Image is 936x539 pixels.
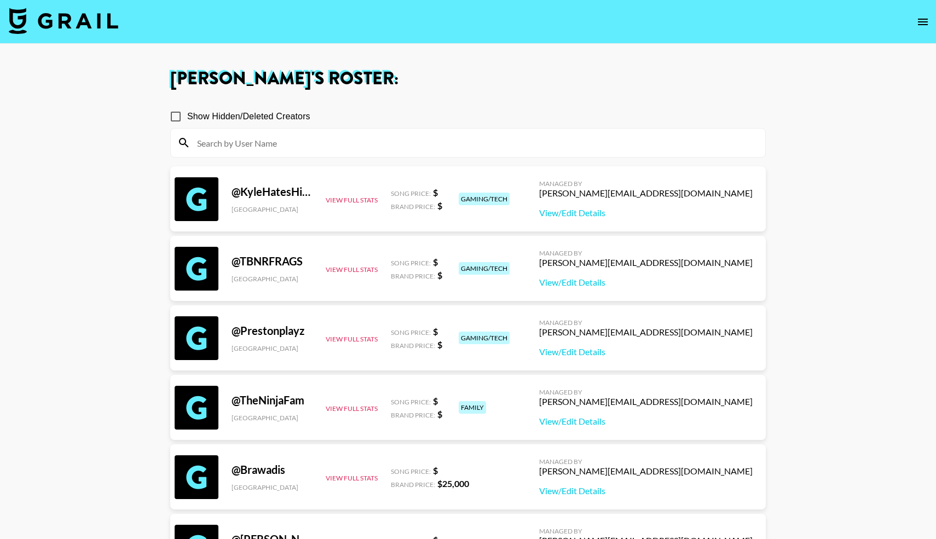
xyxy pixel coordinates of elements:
a: View/Edit Details [539,207,753,218]
div: @ TheNinjaFam [232,393,313,407]
span: Brand Price: [391,480,435,489]
button: View Full Stats [326,335,378,343]
strong: $ 25,000 [437,478,469,489]
div: [PERSON_NAME][EMAIL_ADDRESS][DOMAIN_NAME] [539,327,753,338]
div: Managed By [539,249,753,257]
strong: $ [433,187,438,198]
div: gaming/tech [459,193,510,205]
div: Managed By [539,388,753,396]
div: [GEOGRAPHIC_DATA] [232,275,313,283]
span: Show Hidden/Deleted Creators [187,110,310,123]
h1: [PERSON_NAME] 's Roster: [170,70,766,88]
strong: $ [433,326,438,337]
button: View Full Stats [326,265,378,274]
div: [PERSON_NAME][EMAIL_ADDRESS][DOMAIN_NAME] [539,188,753,199]
div: [GEOGRAPHIC_DATA] [232,344,313,352]
span: Brand Price: [391,272,435,280]
a: View/Edit Details [539,346,753,357]
div: family [459,401,486,414]
img: Grail Talent [9,8,118,34]
span: Song Price: [391,259,431,267]
div: @ Prestonplayz [232,324,313,338]
button: View Full Stats [326,196,378,204]
span: Song Price: [391,189,431,198]
button: View Full Stats [326,474,378,482]
div: gaming/tech [459,262,510,275]
span: Brand Price: [391,341,435,350]
a: View/Edit Details [539,485,753,496]
strong: $ [437,409,442,419]
div: Managed By [539,318,753,327]
div: @ Brawadis [232,463,313,477]
div: [GEOGRAPHIC_DATA] [232,205,313,213]
div: [PERSON_NAME][EMAIL_ADDRESS][DOMAIN_NAME] [539,396,753,407]
strong: $ [437,200,442,211]
button: open drawer [912,11,934,33]
div: Managed By [539,527,753,535]
span: Brand Price: [391,202,435,211]
div: @ TBNRFRAGS [232,254,313,268]
strong: $ [437,339,442,350]
strong: $ [433,257,438,267]
span: Song Price: [391,398,431,406]
div: Managed By [539,179,753,188]
strong: $ [433,396,438,406]
input: Search by User Name [190,134,759,152]
div: gaming/tech [459,332,510,344]
a: View/Edit Details [539,277,753,288]
a: View/Edit Details [539,416,753,427]
strong: $ [433,465,438,476]
div: [PERSON_NAME][EMAIL_ADDRESS][DOMAIN_NAME] [539,257,753,268]
span: Brand Price: [391,411,435,419]
div: [GEOGRAPHIC_DATA] [232,483,313,491]
div: [PERSON_NAME][EMAIL_ADDRESS][DOMAIN_NAME] [539,466,753,477]
span: Song Price: [391,328,431,337]
div: @ KyleHatesHiking [232,185,313,199]
span: Song Price: [391,467,431,476]
div: Managed By [539,457,753,466]
div: [GEOGRAPHIC_DATA] [232,414,313,422]
strong: $ [437,270,442,280]
button: View Full Stats [326,404,378,413]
